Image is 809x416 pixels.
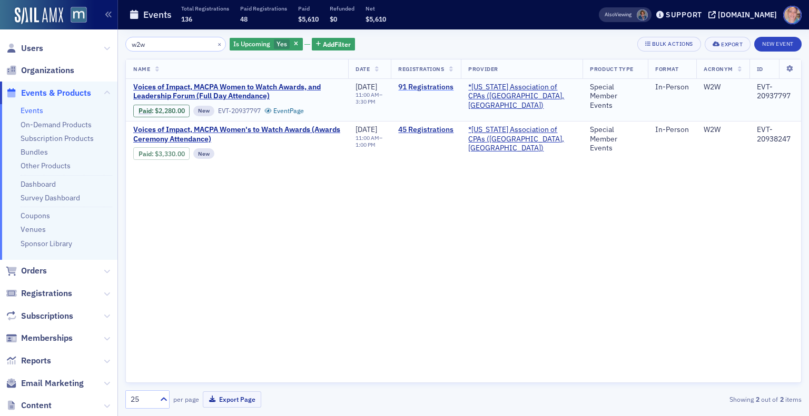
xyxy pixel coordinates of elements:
[218,107,261,115] div: EVT-20937797
[21,355,51,367] span: Reports
[240,5,287,12] p: Paid Registrations
[655,65,678,73] span: Format
[778,394,785,404] strong: 2
[6,400,52,411] a: Content
[356,82,377,92] span: [DATE]
[173,394,199,404] label: per page
[754,394,761,404] strong: 2
[637,9,648,21] span: Chris Dougherty
[215,39,224,48] button: ×
[264,107,304,115] a: EventPage
[155,107,185,115] span: $2,280.00
[298,5,319,12] p: Paid
[468,125,575,153] span: *Maryland Association of CPAs (Timonium, MD)
[139,107,155,115] span: :
[6,65,74,76] a: Organizations
[21,310,73,322] span: Subscriptions
[21,332,73,344] span: Memberships
[6,265,47,277] a: Orders
[330,5,354,12] p: Refunded
[6,310,73,322] a: Subscriptions
[655,83,689,92] div: In-Person
[6,332,73,344] a: Memberships
[298,15,319,23] span: $5,610
[6,288,72,299] a: Registrations
[590,83,640,110] div: Special Member Events
[356,125,377,134] span: [DATE]
[21,225,46,234] a: Venues
[468,83,575,110] span: *Maryland Association of CPAs (Timonium, MD)
[708,11,781,18] button: [DOMAIN_NAME]
[193,148,214,159] div: New
[605,11,615,18] div: Also
[323,39,351,49] span: Add Filter
[21,106,43,115] a: Events
[133,105,190,117] div: Paid: 17 - $228000
[366,5,386,12] p: Net
[6,378,84,389] a: Email Marketing
[193,106,214,116] div: New
[181,15,192,23] span: 136
[398,83,453,92] a: 91 Registrations
[356,135,383,148] div: –
[468,83,575,110] a: *[US_STATE] Association of CPAs ([GEOGRAPHIC_DATA], [GEOGRAPHIC_DATA])
[21,211,50,220] a: Coupons
[666,10,702,19] div: Support
[356,141,376,148] time: 1:00 PM
[605,11,632,18] span: Viewing
[21,87,91,99] span: Events & Products
[356,98,376,105] time: 3:30 PM
[6,43,43,54] a: Users
[356,65,370,73] span: Date
[783,6,802,24] span: Profile
[21,179,56,189] a: Dashboard
[133,65,150,73] span: Name
[356,134,379,141] time: 11:00 AM
[71,7,87,23] img: SailAMX
[21,400,52,411] span: Content
[652,41,693,47] div: Bulk Actions
[6,355,51,367] a: Reports
[131,394,154,405] div: 25
[637,37,701,52] button: Bulk Actions
[398,125,453,135] a: 45 Registrations
[6,87,91,99] a: Events & Products
[133,147,190,160] div: Paid: 42 - $333000
[398,65,444,73] span: Registrations
[233,39,270,48] span: Is Upcoming
[590,65,633,73] span: Product Type
[757,125,794,144] div: EVT-20938247
[143,8,172,21] h1: Events
[356,91,379,98] time: 11:00 AM
[21,120,92,129] a: On-Demand Products
[133,83,341,101] span: Voices of Impact, MACPA Women to Watch Awards, and Leadership Forum (Full Day Attendance)
[366,15,386,23] span: $5,610
[704,65,733,73] span: Acronym
[21,239,72,248] a: Sponsor Library
[704,83,742,92] div: W2W
[15,7,63,24] img: SailAMX
[139,150,152,158] a: Paid
[133,125,341,144] a: Voices of Impact, MACPA Women's to Watch Awards (Awards Ceremony Attendance)
[312,38,355,51] button: AddFilter
[721,42,743,47] div: Export
[21,265,47,277] span: Orders
[21,288,72,299] span: Registrations
[330,15,337,23] span: $0
[705,37,751,52] button: Export
[63,7,87,25] a: View Homepage
[655,125,689,135] div: In-Person
[139,150,155,158] span: :
[718,10,777,19] div: [DOMAIN_NAME]
[754,38,802,48] a: New Event
[155,150,185,158] span: $3,330.00
[468,125,575,153] a: *[US_STATE] Association of CPAs ([GEOGRAPHIC_DATA], [GEOGRAPHIC_DATA])
[181,5,229,12] p: Total Registrations
[757,65,763,73] span: ID
[754,37,802,52] button: New Event
[704,125,742,135] div: W2W
[203,391,261,408] button: Export Page
[590,125,640,153] div: Special Member Events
